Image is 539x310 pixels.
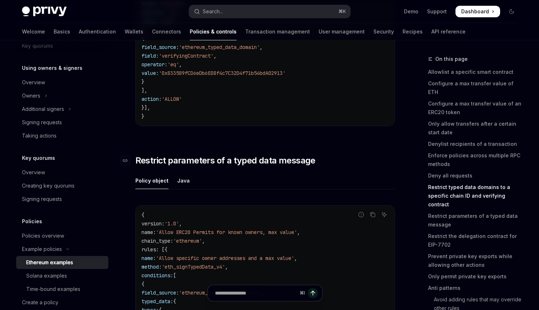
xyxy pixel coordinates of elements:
span: { [142,281,144,287]
span: chain_type [142,238,170,244]
a: Overview [16,76,108,89]
button: Open search [189,5,350,18]
a: Only allow transfers after a certain start date [428,118,523,138]
div: Additional signers [22,105,64,113]
button: Send message [308,288,318,298]
a: Allowlist a specific smart contract [428,66,523,78]
span: conditions: [142,272,173,279]
a: Restrict the delegation contract for EIP-7702 [428,230,523,251]
a: Transaction management [245,23,310,40]
img: dark logo [22,6,67,17]
span: , [179,61,182,68]
div: Signing requests [22,118,62,127]
h5: Policies [22,217,42,226]
span: , [294,255,297,261]
span: version [142,220,162,227]
span: , [179,220,182,227]
div: Policies overview [22,232,64,240]
a: Configure a max transfer value of ETH [428,78,523,98]
a: Signing requests [16,116,108,129]
span: field: [142,53,159,59]
button: Toggle Additional signers section [16,103,108,116]
button: Toggle Example policies section [16,243,108,256]
span: 'eq' [167,61,179,68]
a: Navigate to header [121,155,135,166]
div: Solana examples [26,271,67,280]
a: API reference [431,23,466,40]
a: User management [319,23,365,40]
button: Copy the contents from the code block [368,210,377,219]
span: ], [142,87,147,94]
span: 'verifyingContract' [159,53,214,59]
span: field_source: [142,44,179,50]
a: Wallets [125,23,143,40]
div: Overview [22,78,45,87]
button: Toggle Owners section [16,89,108,102]
span: , [214,53,216,59]
div: Overview [22,168,45,177]
span: 'Allow specific owner addresses and a max value' [156,255,294,261]
a: Only permit private key exports [428,271,523,282]
div: Java [177,172,190,189]
a: Creating key quorums [16,179,108,192]
span: action: [142,96,162,102]
a: Create a policy [16,296,108,309]
a: Demo [404,8,418,15]
span: : [170,238,173,244]
div: Search... [203,7,223,16]
a: Enforce policies across multiple RPC methods [428,150,523,170]
span: 'ethereum' [173,238,202,244]
span: , [260,44,262,50]
a: Prevent private key exports while allowing other actions [428,251,523,271]
span: name [142,229,153,235]
span: operator: [142,61,167,68]
span: : [{ [156,246,167,253]
span: 'ALLOW' [162,96,182,102]
a: Overview [16,166,108,179]
a: Policies overview [16,229,108,242]
span: }], [142,104,150,111]
button: Ask AI [379,210,389,219]
div: Time-bound examples [26,285,80,293]
a: Taking actions [16,129,108,142]
span: Restrict parameters of a typed data message [135,155,315,166]
div: Policy object [135,172,169,189]
a: Configure a max transfer value of an ERC20 token [428,98,523,118]
span: 'eth_signTypedData_v4' [162,264,225,270]
a: Signing requests [16,193,108,206]
span: method: [142,264,162,270]
span: , [297,229,300,235]
a: Restrict parameters of a typed data message [428,210,523,230]
h5: Using owners & signers [22,64,82,72]
span: ⌘ K [338,9,346,14]
span: '1.0' [165,220,179,227]
span: name: [142,255,156,261]
button: Report incorrect code [356,210,366,219]
a: Security [373,23,394,40]
a: Anti patterns [428,282,523,294]
span: 'ethereum_typed_data_domain' [179,44,260,50]
div: Signing requests [22,195,62,203]
span: Dashboard [461,8,489,15]
a: Ethereum examples [16,256,108,269]
span: , [225,264,228,270]
div: Example policies [22,245,62,253]
span: } [142,113,144,120]
span: rules [142,246,156,253]
a: Restrict typed data domains to a specific chain ID and verifying contract [428,181,523,210]
div: Creating key quorums [22,181,75,190]
a: Dashboard [455,6,500,17]
a: Support [427,8,447,15]
span: '0x833589fCD6eDb6E08f4c7C32D4f71b54bdA02913' [159,70,286,76]
div: Owners [22,91,40,100]
span: , [202,238,205,244]
span: [ [173,272,176,279]
span: 'Allow ERC20 Permits for known owners, max value' [156,229,297,235]
div: Taking actions [22,131,57,140]
input: Ask a question... [215,285,297,301]
div: Ethereum examples [26,258,73,267]
h5: Key quorums [22,154,55,162]
a: Deny all requests [428,170,523,181]
span: : [153,229,156,235]
a: Recipes [403,23,423,40]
